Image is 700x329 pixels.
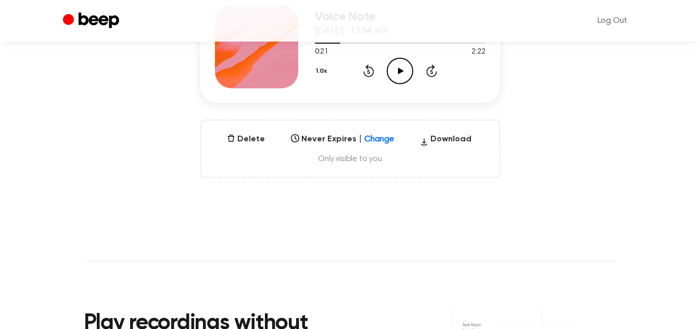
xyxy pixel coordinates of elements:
[587,8,638,33] a: Log Out
[214,154,487,164] span: Only visible to you
[472,47,485,58] span: 2:22
[315,62,331,80] button: 1.0x
[63,11,122,31] a: Beep
[223,133,269,146] button: Delete
[416,133,476,150] button: Download
[315,47,328,58] span: 0:21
